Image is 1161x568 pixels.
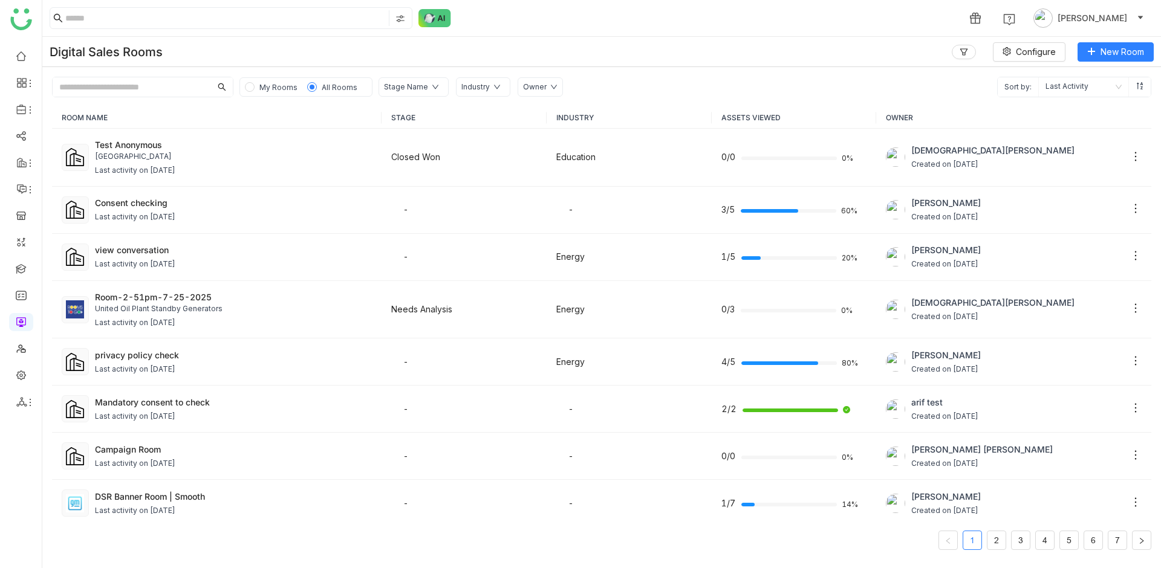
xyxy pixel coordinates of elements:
[911,490,981,503] span: [PERSON_NAME]
[391,304,452,314] span: Needs Analysis
[403,204,408,215] span: -
[52,107,382,129] th: ROOM NAME
[1035,531,1055,550] li: 4
[95,291,372,303] div: Room-2-51pm-7-25-2025
[568,498,573,508] span: -
[95,349,372,361] div: privacy policy check
[911,505,981,517] span: Created on [DATE]
[721,150,735,164] span: 0/0
[95,411,175,422] div: Last activity on [DATE]
[95,165,175,176] div: Last activity on [DATE]
[987,531,1006,549] a: 2
[1016,45,1056,59] span: Configure
[95,196,372,209] div: Consent checking
[886,447,905,466] img: 684a9b57de261c4b36a3d29f
[998,77,1038,97] span: Sort by:
[1101,45,1144,59] span: New Room
[993,42,1065,62] button: Configure
[1108,531,1127,550] li: 7
[721,355,735,369] span: 4/5
[95,443,372,456] div: Campaign Room
[721,203,735,216] span: 3/5
[403,404,408,414] span: -
[1036,531,1054,549] a: 4
[95,211,175,223] div: Last activity on [DATE]
[384,82,428,93] div: Stage Name
[556,304,585,314] span: Energy
[568,451,573,461] span: -
[886,300,905,319] img: 684a9b06de261c4b36a3cf65
[842,501,856,508] span: 14%
[1132,531,1151,550] button: Next Page
[95,490,372,503] div: DSR Banner Room | Smooth
[876,107,1151,129] th: OWNER
[382,107,547,129] th: STAGE
[403,251,408,262] span: -
[1108,531,1127,549] a: 7
[95,458,175,470] div: Last activity on [DATE]
[403,451,408,461] span: -
[911,159,1075,170] span: Created on [DATE]
[556,251,585,262] span: Energy
[842,360,856,367] span: 80%
[403,357,408,367] span: -
[568,404,573,414] span: -
[95,317,175,329] div: Last activity on [DATE]
[259,83,298,92] span: My Rooms
[911,296,1075,309] span: [DEMOGRAPHIC_DATA][PERSON_NAME]
[1058,11,1127,25] span: [PERSON_NAME]
[95,505,175,517] div: Last activity on [DATE]
[95,151,372,163] div: [GEOGRAPHIC_DATA]
[50,45,163,59] div: Digital Sales Rooms
[1012,531,1030,549] a: 3
[1084,531,1103,550] li: 6
[10,8,32,30] img: logo
[95,364,175,375] div: Last activity on [DATE]
[523,82,547,93] div: Owner
[911,211,981,223] span: Created on [DATE]
[391,152,440,162] span: Closed Won
[1078,42,1154,62] button: New Room
[403,498,408,508] span: -
[547,107,712,129] th: INDUSTRY
[322,83,357,92] span: All Rooms
[95,259,175,270] div: Last activity on [DATE]
[95,244,372,256] div: view conversation
[568,204,573,215] span: -
[1003,13,1015,25] img: help.svg
[712,107,877,129] th: ASSETS VIEWED
[1060,531,1078,549] a: 5
[842,454,856,461] span: 0%
[886,147,905,167] img: 684a9b06de261c4b36a3cf65
[395,14,405,24] img: search-type.svg
[911,443,1053,456] span: [PERSON_NAME] [PERSON_NAME]
[1031,8,1146,28] button: [PERSON_NAME]
[987,531,1006,550] li: 2
[721,497,735,510] span: 1/7
[911,244,981,257] span: [PERSON_NAME]
[963,531,981,549] a: 1
[418,9,451,27] img: ask-buddy-normal.svg
[1084,531,1102,549] a: 6
[95,138,372,151] div: Test Anonymous
[842,155,856,162] span: 0%
[842,254,856,262] span: 20%
[95,396,372,408] div: Mandatory consent to check
[886,494,905,513] img: 684a9ad2de261c4b36a3cd74
[886,247,905,266] img: 684a9b22de261c4b36a3d00f
[911,144,1075,157] span: [DEMOGRAPHIC_DATA][PERSON_NAME]
[938,531,958,550] button: Previous Page
[886,352,905,372] img: 684a9b22de261c4b36a3d00f
[911,458,1053,470] span: Created on [DATE]
[721,450,735,463] span: 0/0
[911,349,981,362] span: [PERSON_NAME]
[841,207,856,215] span: 60%
[721,303,735,316] span: 0/3
[1046,77,1122,97] nz-select-item: Last Activity
[886,399,905,419] img: 684abccfde261c4b36a4c026
[721,250,735,263] span: 1/5
[721,402,737,416] span: 2/2
[1059,531,1079,550] li: 5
